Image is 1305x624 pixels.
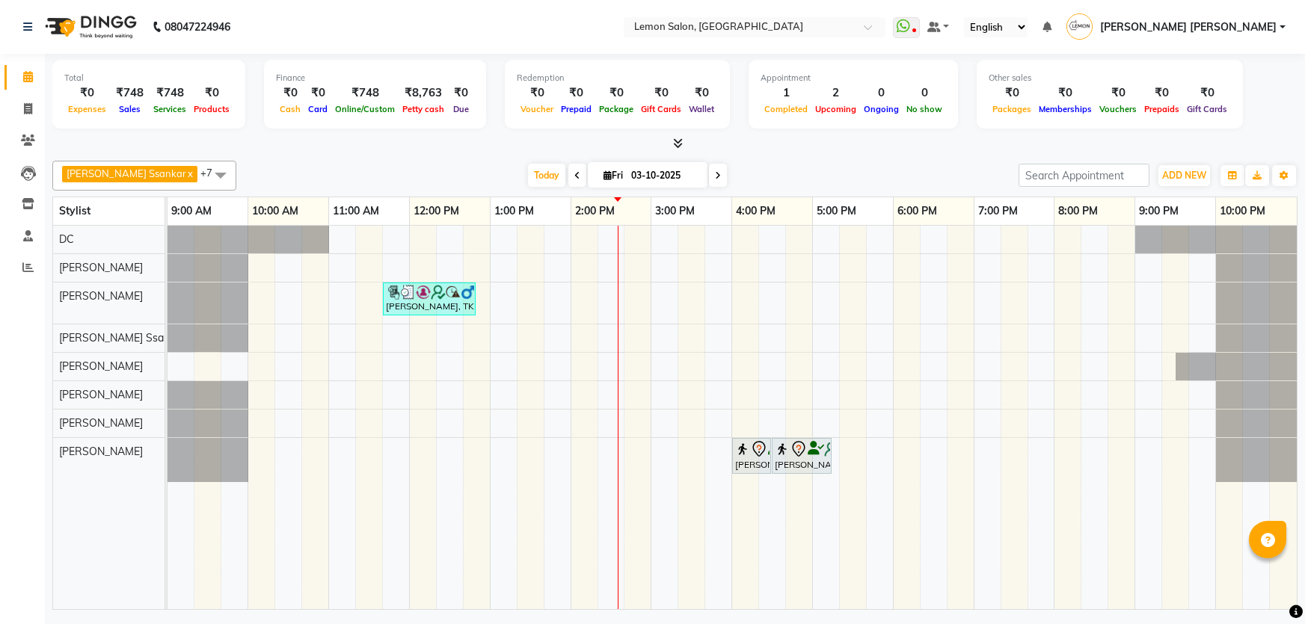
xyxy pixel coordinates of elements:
span: Wallet [685,104,718,114]
a: 4:00 PM [732,200,779,222]
span: Petty cash [399,104,448,114]
div: ₹0 [557,84,595,102]
div: ₹0 [989,84,1035,102]
div: ₹0 [304,84,331,102]
div: ₹0 [448,84,474,102]
a: 9:00 PM [1135,200,1182,222]
img: logo [38,6,141,48]
span: Ongoing [860,104,903,114]
a: 11:00 AM [329,200,383,222]
a: 5:00 PM [813,200,860,222]
iframe: chat widget [1242,564,1290,609]
div: ₹0 [1140,84,1183,102]
span: Expenses [64,104,110,114]
span: [PERSON_NAME] Ssankar [59,331,185,345]
span: +7 [200,167,224,179]
a: 9:00 AM [168,200,215,222]
span: No show [903,104,946,114]
span: [PERSON_NAME] Ssankar [67,167,186,179]
span: Packages [989,104,1035,114]
div: ₹0 [1183,84,1231,102]
div: [PERSON_NAME], TK01, 04:30 PM-05:15 PM, Whitening Pedicure [773,440,830,472]
div: Appointment [761,72,946,84]
div: ₹748 [110,84,150,102]
span: DC [59,232,74,246]
span: [PERSON_NAME] [59,359,143,373]
a: 3:00 PM [651,200,698,222]
a: 2:00 PM [571,200,618,222]
a: 10:00 AM [248,200,302,222]
span: Stylist [59,204,90,217]
span: Sales [115,104,144,114]
div: ₹0 [1096,84,1140,102]
div: ₹8,763 [399,84,448,102]
div: ₹748 [150,84,190,102]
span: Products [190,104,233,114]
span: Vouchers [1096,104,1140,114]
a: 8:00 PM [1054,200,1102,222]
a: 10:00 PM [1216,200,1269,222]
div: ₹0 [637,84,685,102]
div: Other sales [989,72,1231,84]
a: 1:00 PM [491,200,538,222]
span: Card [304,104,331,114]
a: x [186,167,193,179]
span: Online/Custom [331,104,399,114]
div: 0 [860,84,903,102]
div: 1 [761,84,811,102]
div: ₹0 [276,84,304,102]
span: Fri [600,170,627,181]
span: Today [528,164,565,187]
span: Services [150,104,190,114]
div: [PERSON_NAME], TK01, 04:00 PM-04:30 PM, Whitening Manicure [734,440,770,472]
b: 08047224946 [165,6,230,48]
span: [PERSON_NAME] [59,261,143,274]
div: Total [64,72,233,84]
span: Cash [276,104,304,114]
span: Completed [761,104,811,114]
div: Finance [276,72,474,84]
span: Upcoming [811,104,860,114]
button: ADD NEW [1158,165,1210,186]
span: ADD NEW [1162,170,1206,181]
span: Prepaids [1140,104,1183,114]
span: Due [449,104,473,114]
span: [PERSON_NAME] [PERSON_NAME] [1100,19,1277,35]
div: ₹0 [1035,84,1096,102]
span: Voucher [517,104,557,114]
span: [PERSON_NAME] [59,289,143,303]
a: 6:00 PM [894,200,941,222]
span: [PERSON_NAME] [59,388,143,401]
div: ₹0 [190,84,233,102]
a: 12:00 PM [410,200,463,222]
img: Varsha Bittu Karmakar [1066,13,1093,40]
div: 2 [811,84,860,102]
div: ₹0 [64,84,110,102]
div: ₹0 [595,84,637,102]
span: [PERSON_NAME] [59,416,143,430]
span: Gift Cards [637,104,685,114]
div: Redemption [517,72,718,84]
span: Package [595,104,637,114]
span: Prepaid [557,104,595,114]
input: Search Appointment [1019,164,1149,187]
div: ₹0 [685,84,718,102]
div: 0 [903,84,946,102]
div: [PERSON_NAME], TK02, 11:40 AM-12:50 PM, Master Haircut Men w/o wash,Loreal Absolut Hair wash [DEM... [384,285,474,313]
div: ₹748 [331,84,399,102]
input: 2025-10-03 [627,164,701,187]
span: Gift Cards [1183,104,1231,114]
span: [PERSON_NAME] [59,445,143,458]
span: Memberships [1035,104,1096,114]
div: ₹0 [517,84,557,102]
a: 7:00 PM [974,200,1022,222]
